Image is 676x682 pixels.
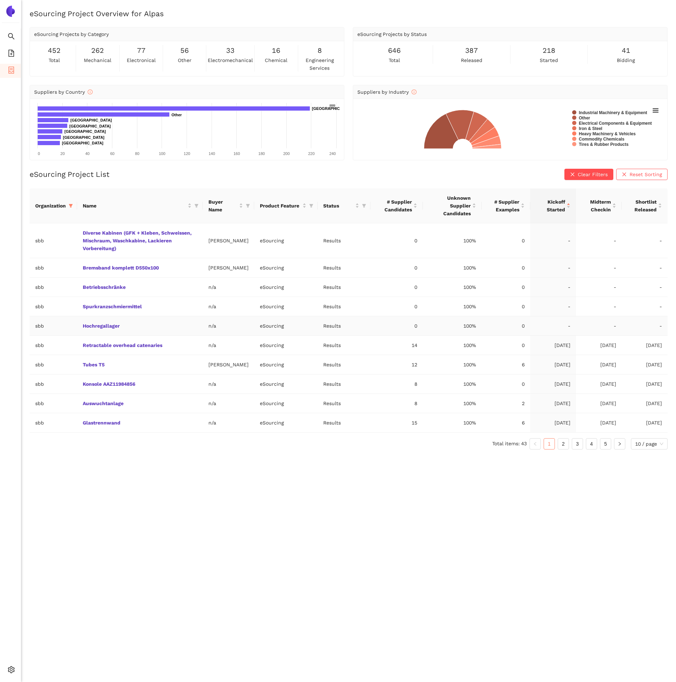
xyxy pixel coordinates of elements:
[579,121,652,126] text: Electrical Components & Equipment
[194,204,199,208] span: filter
[530,438,541,449] button: left
[208,198,238,213] span: Buyer Name
[536,198,565,213] span: Kickoff Started
[254,355,318,374] td: eSourcing
[530,355,576,374] td: [DATE]
[184,151,190,156] text: 120
[265,56,287,64] span: chemical
[34,89,93,95] span: Suppliers by Country
[300,56,340,72] span: engineering services
[30,223,77,258] td: sbb
[622,223,668,258] td: -
[30,336,77,355] td: sbb
[423,374,482,394] td: 100%
[412,89,417,94] span: info-circle
[318,413,370,433] td: Results
[318,297,370,316] td: Results
[544,438,555,449] li: 1
[254,258,318,278] td: eSourcing
[579,110,647,115] text: Industrial Machinery & Equipment
[579,126,602,131] text: Iron & Steel
[35,202,66,210] span: Organization
[246,204,250,208] span: filter
[530,336,576,355] td: [DATE]
[357,31,427,37] span: eSourcing Projects by Status
[8,30,15,44] span: search
[389,56,400,64] span: total
[203,258,254,278] td: [PERSON_NAME]
[69,204,73,208] span: filter
[616,169,668,180] button: closeReset Sorting
[254,394,318,413] td: eSourcing
[622,374,668,394] td: [DATE]
[614,438,625,449] li: Next Page
[622,45,630,56] span: 41
[318,188,370,223] th: this column's title is Status,this column is sortable
[570,172,575,178] span: close
[362,204,366,208] span: filter
[622,413,668,433] td: [DATE]
[34,31,109,37] span: eSourcing Projects by Category
[600,438,611,449] li: 5
[530,278,576,297] td: -
[48,45,61,56] span: 452
[171,113,182,117] text: Other
[388,45,401,56] span: 646
[482,413,530,433] td: 6
[533,442,537,446] span: left
[208,56,253,64] span: electromechanical
[193,200,200,211] span: filter
[428,194,471,217] span: Unknown Supplier Candidates
[85,151,89,156] text: 40
[203,374,254,394] td: n/a
[482,394,530,413] td: 2
[30,278,77,297] td: sbb
[423,223,482,258] td: 100%
[487,198,519,213] span: # Supplier Examples
[370,394,423,413] td: 8
[30,8,668,19] h2: eSourcing Project Overview for Alpas
[530,223,576,258] td: -
[482,278,530,297] td: 0
[482,355,530,374] td: 6
[312,106,353,111] text: [GEOGRAPHIC_DATA]
[38,151,40,156] text: 0
[576,188,622,223] th: this column's title is Midterm Checkin,this column is sortable
[482,336,530,355] td: 0
[203,336,254,355] td: n/a
[233,151,240,156] text: 160
[370,188,423,223] th: this column's title is # Supplier Candidates,this column is sortable
[543,45,555,56] span: 218
[579,116,590,120] text: Other
[91,45,104,56] span: 262
[576,355,622,374] td: [DATE]
[530,258,576,278] td: -
[30,258,77,278] td: sbb
[423,297,482,316] td: 100%
[423,188,482,223] th: this column's title is Unknown Supplier Candidates,this column is sortable
[309,204,313,208] span: filter
[370,355,423,374] td: 12
[586,439,597,449] a: 4
[622,278,668,297] td: -
[318,223,370,258] td: Results
[8,664,15,678] span: setting
[318,45,322,56] span: 8
[254,278,318,297] td: eSourcing
[254,188,318,223] th: this column's title is Product Feature,this column is sortable
[370,223,423,258] td: 0
[423,336,482,355] td: 100%
[203,223,254,258] td: [PERSON_NAME]
[618,442,622,446] span: right
[558,439,569,449] a: 2
[540,56,558,64] span: started
[622,336,668,355] td: [DATE]
[357,89,417,95] span: Suppliers by Industry
[77,188,203,223] th: this column's title is Name,this column is sortable
[62,141,104,145] text: [GEOGRAPHIC_DATA]
[622,355,668,374] td: [DATE]
[572,439,583,449] a: 3
[318,394,370,413] td: Results
[576,394,622,413] td: [DATE]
